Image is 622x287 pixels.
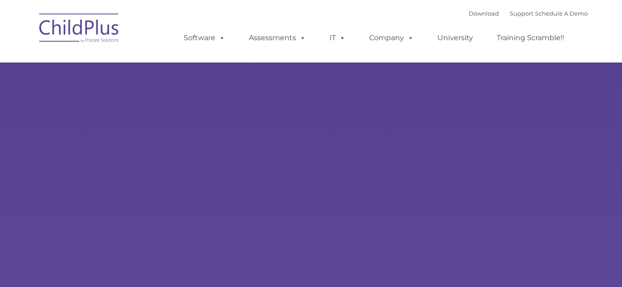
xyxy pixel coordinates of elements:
[535,10,588,17] a: Schedule A Demo
[321,29,354,47] a: IT
[360,29,423,47] a: Company
[240,29,315,47] a: Assessments
[510,10,533,17] a: Support
[35,7,124,52] img: ChildPlus by Procare Solutions
[469,10,499,17] a: Download
[469,10,588,17] font: |
[175,29,234,47] a: Software
[488,29,573,47] a: Training Scramble!!
[428,29,482,47] a: University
